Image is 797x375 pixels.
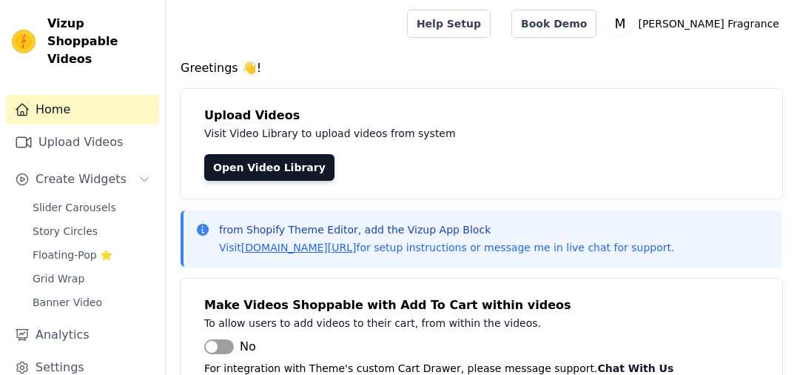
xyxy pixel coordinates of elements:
[33,224,98,239] span: Story Circles
[6,320,159,350] a: Analytics
[24,268,159,289] a: Grid Wrap
[615,16,626,31] text: M
[204,314,759,332] p: To allow users to add videos to their cart, from within the videos.
[24,221,159,242] a: Story Circles
[6,165,159,194] button: Create Widgets
[204,125,759,142] p: Visit Video Library to upload videos from system
[204,296,759,314] h4: Make Videos Shoppable with Add To Cart within videos
[181,59,782,77] h4: Greetings 👋!
[6,127,159,157] a: Upload Videos
[240,338,256,356] span: No
[204,154,334,181] a: Open Video Library
[511,10,596,38] a: Book Demo
[204,338,256,356] button: No
[204,107,759,125] h4: Upload Videos
[219,222,674,237] p: from Shopify Theme Editor, add the Vizup App Block
[24,245,159,265] a: Floating-Pop ⭐
[24,292,159,313] a: Banner Video
[33,200,116,215] span: Slider Carousels
[6,95,159,125] a: Home
[24,197,159,218] a: Slider Carousels
[36,170,127,188] span: Create Widgets
[12,30,36,53] img: Vizup
[241,242,357,253] a: [DOMAIN_NAME][URL]
[407,10,491,38] a: Help Setup
[632,10,785,37] p: [PERSON_NAME] Fragrance
[47,15,153,68] span: Vizup Shoppable Videos
[608,10,785,37] button: M [PERSON_NAME] Fragrance
[219,240,674,255] p: Visit for setup instructions or message me in live chat for support.
[33,248,112,262] span: Floating-Pop ⭐
[33,295,102,310] span: Banner Video
[33,271,84,286] span: Grid Wrap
